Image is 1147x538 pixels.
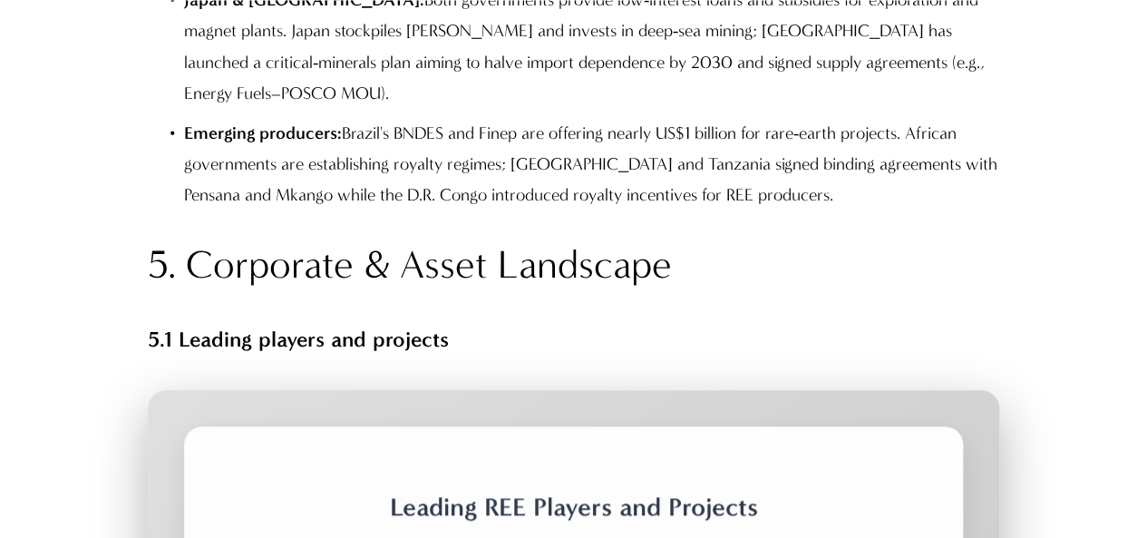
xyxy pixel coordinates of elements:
[148,327,449,352] strong: 5.1 Leading players and projects
[184,122,342,143] strong: Emerging producers:
[184,118,999,211] p: Brazil's BNDES and Finep are offering nearly US$1 billion for rare‑earth projects. African govern...
[220,492,927,523] h2: Leading REE Players and Projects
[148,240,999,290] h2: 5. Corporate & Asset Landscape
